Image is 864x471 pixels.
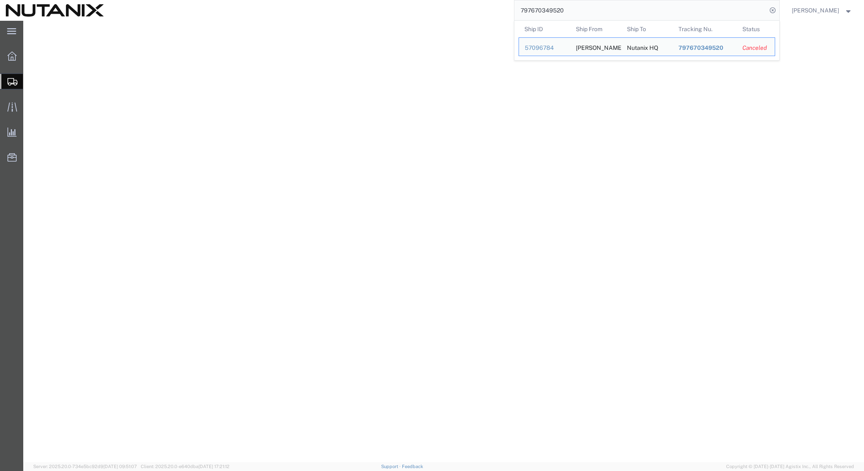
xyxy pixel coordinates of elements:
[525,44,564,52] div: 57096784
[103,464,137,469] span: [DATE] 09:51:07
[726,463,854,470] span: Copyright © [DATE]-[DATE] Agistix Inc., All Rights Reserved
[672,21,737,37] th: Tracking Nu.
[678,44,731,52] div: 797670349520
[575,38,615,56] div: Larry McAlister
[519,21,570,37] th: Ship ID
[737,21,775,37] th: Status
[791,5,853,15] button: [PERSON_NAME]
[6,4,104,17] img: logo
[198,464,230,469] span: [DATE] 17:21:12
[514,0,767,20] input: Search for shipment number, reference number
[33,464,137,469] span: Server: 2025.20.0-734e5bc92d9
[621,21,673,37] th: Ship To
[678,44,723,51] span: 797670349520
[627,38,658,56] div: Nutanix HQ
[381,464,402,469] a: Support
[141,464,230,469] span: Client: 2025.20.0-e640dba
[402,464,423,469] a: Feedback
[570,21,621,37] th: Ship From
[519,21,779,60] table: Search Results
[742,44,769,52] div: Canceled
[23,21,864,462] iframe: FS Legacy Container
[792,6,839,15] span: Stephanie Guadron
